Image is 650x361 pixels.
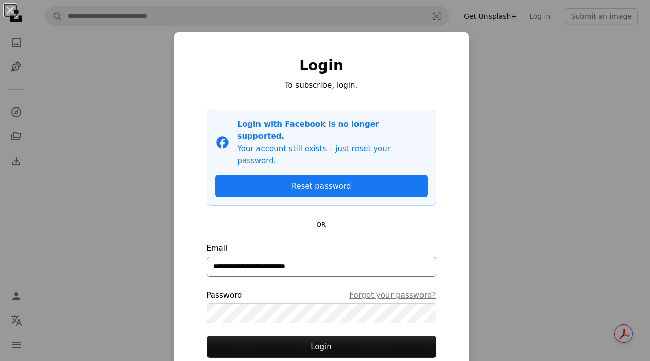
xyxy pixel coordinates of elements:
[317,221,326,228] small: OR
[207,303,436,323] input: PasswordForgot your password?
[207,79,436,91] p: To subscribe, login.
[207,289,436,301] div: Password
[238,142,428,167] p: Your account still exists – just reset your password.
[349,289,436,301] a: Forgot your password?
[207,242,436,277] label: Email
[207,57,436,75] h1: Login
[238,118,428,142] p: Login with Facebook is no longer supported.
[207,336,436,358] button: Login
[215,175,428,197] a: Reset password
[207,257,436,277] input: Email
